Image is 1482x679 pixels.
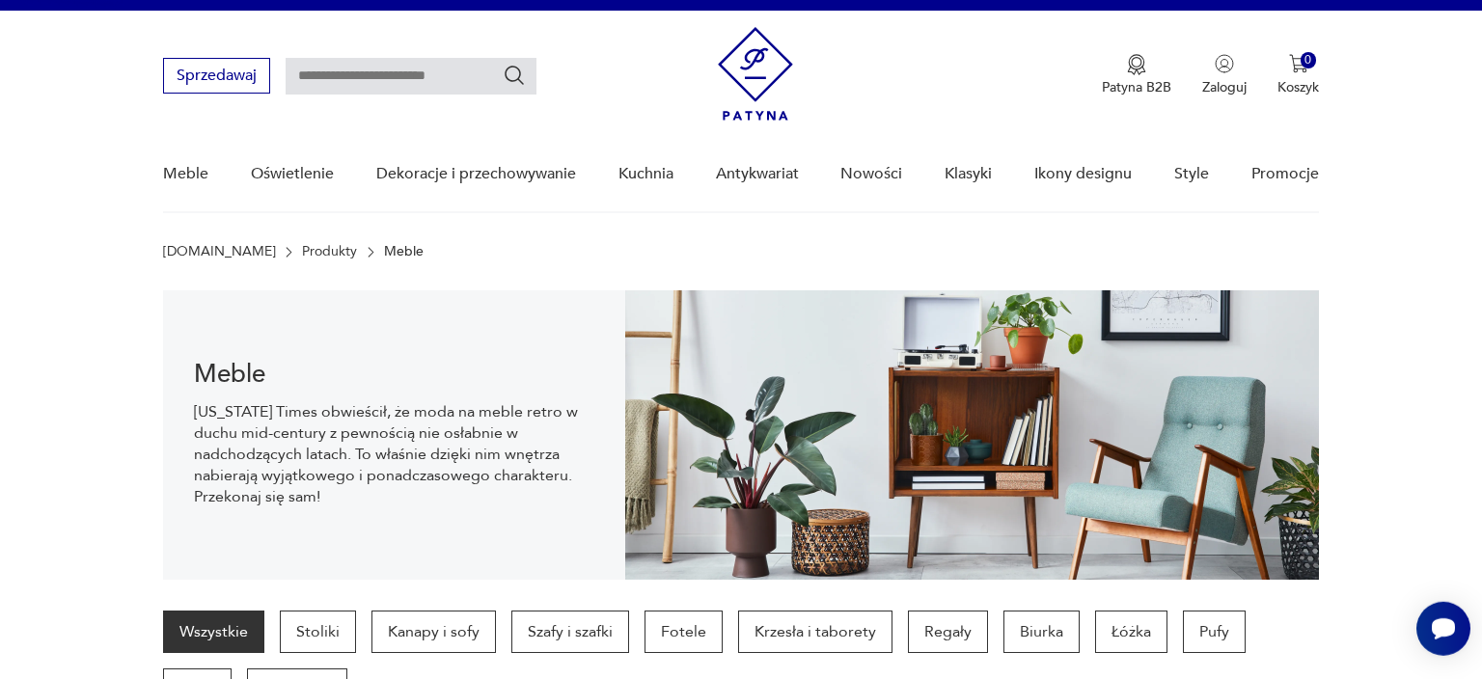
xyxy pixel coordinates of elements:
a: Łóżka [1095,611,1167,653]
button: Zaloguj [1202,54,1247,96]
a: Regały [908,611,988,653]
a: Szafy i szafki [511,611,629,653]
p: Zaloguj [1202,78,1247,96]
p: [US_STATE] Times obwieścił, że moda na meble retro w duchu mid-century z pewnością nie osłabnie w... [194,401,594,507]
img: Ikona medalu [1127,54,1146,75]
a: Stoliki [280,611,356,653]
a: Kanapy i sofy [371,611,496,653]
p: Patyna B2B [1102,78,1171,96]
a: Style [1174,137,1209,211]
a: Antykwariat [716,137,799,211]
a: Oświetlenie [251,137,334,211]
img: Patyna - sklep z meblami i dekoracjami vintage [718,27,793,121]
button: Sprzedawaj [163,58,270,94]
button: 0Koszyk [1277,54,1319,96]
a: Meble [163,137,208,211]
p: Meble [384,244,424,259]
div: 0 [1301,52,1317,68]
p: Koszyk [1277,78,1319,96]
a: Fotele [645,611,723,653]
button: Patyna B2B [1102,54,1171,96]
img: Ikona koszyka [1289,54,1308,73]
a: Biurka [1003,611,1080,653]
a: Wszystkie [163,611,264,653]
a: [DOMAIN_NAME] [163,244,276,259]
img: Meble [625,290,1319,580]
a: Sprzedawaj [163,70,270,84]
a: Krzesła i taborety [738,611,892,653]
a: Nowości [840,137,902,211]
button: Szukaj [503,64,526,87]
iframe: Smartsupp widget button [1416,602,1470,656]
a: Kuchnia [618,137,673,211]
a: Pufy [1183,611,1246,653]
a: Klasyki [945,137,992,211]
a: Ikona medaluPatyna B2B [1102,54,1171,96]
a: Promocje [1251,137,1319,211]
a: Ikony designu [1034,137,1132,211]
h1: Meble [194,363,594,386]
a: Dekoracje i przechowywanie [376,137,576,211]
img: Ikonka użytkownika [1215,54,1234,73]
a: Produkty [302,244,357,259]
